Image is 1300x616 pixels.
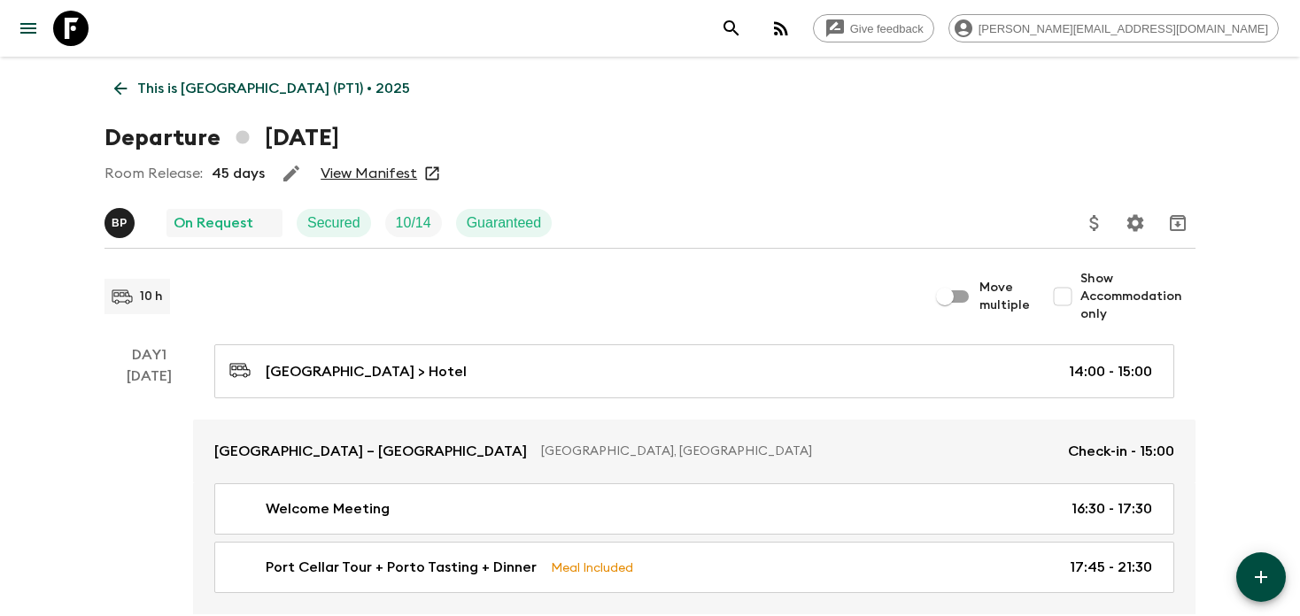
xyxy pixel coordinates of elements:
[714,11,749,46] button: search adventures
[127,366,172,614] div: [DATE]
[1080,270,1196,323] span: Show Accommodation only
[266,498,390,520] p: Welcome Meeting
[212,163,265,184] p: 45 days
[1069,361,1152,382] p: 14:00 - 15:00
[969,22,1278,35] span: [PERSON_NAME][EMAIL_ADDRESS][DOMAIN_NAME]
[266,361,467,382] p: [GEOGRAPHIC_DATA] > Hotel
[174,212,253,234] p: On Request
[104,208,138,238] button: BP
[1160,205,1196,241] button: Archive (Completed, Cancelled or Unsynced Departures only)
[104,163,203,184] p: Room Release:
[214,441,527,462] p: [GEOGRAPHIC_DATA] – [GEOGRAPHIC_DATA]
[385,209,442,237] div: Trip Fill
[214,344,1174,398] a: [GEOGRAPHIC_DATA] > Hotel14:00 - 15:00
[214,483,1174,535] a: Welcome Meeting16:30 - 17:30
[104,120,339,156] h1: Departure [DATE]
[104,344,193,366] p: Day 1
[1068,441,1174,462] p: Check-in - 15:00
[214,542,1174,593] a: Port Cellar Tour + Porto Tasting + DinnerMeal Included17:45 - 21:30
[1070,557,1152,578] p: 17:45 - 21:30
[948,14,1279,42] div: [PERSON_NAME][EMAIL_ADDRESS][DOMAIN_NAME]
[193,420,1196,483] a: [GEOGRAPHIC_DATA] – [GEOGRAPHIC_DATA][GEOGRAPHIC_DATA], [GEOGRAPHIC_DATA]Check-in - 15:00
[104,213,138,227] span: Beatriz Pestana
[307,212,360,234] p: Secured
[1077,205,1112,241] button: Update Price, Early Bird Discount and Costs
[137,78,410,99] p: This is [GEOGRAPHIC_DATA] (PT1) • 2025
[541,443,1054,460] p: [GEOGRAPHIC_DATA], [GEOGRAPHIC_DATA]
[840,22,933,35] span: Give feedback
[551,558,633,577] p: Meal Included
[112,216,128,230] p: B P
[297,209,371,237] div: Secured
[1072,498,1152,520] p: 16:30 - 17:30
[11,11,46,46] button: menu
[140,288,163,305] p: 10 h
[813,14,934,42] a: Give feedback
[321,165,417,182] a: View Manifest
[467,212,542,234] p: Guaranteed
[979,279,1031,314] span: Move multiple
[266,557,537,578] p: Port Cellar Tour + Porto Tasting + Dinner
[104,71,420,106] a: This is [GEOGRAPHIC_DATA] (PT1) • 2025
[396,212,431,234] p: 10 / 14
[1118,205,1153,241] button: Settings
